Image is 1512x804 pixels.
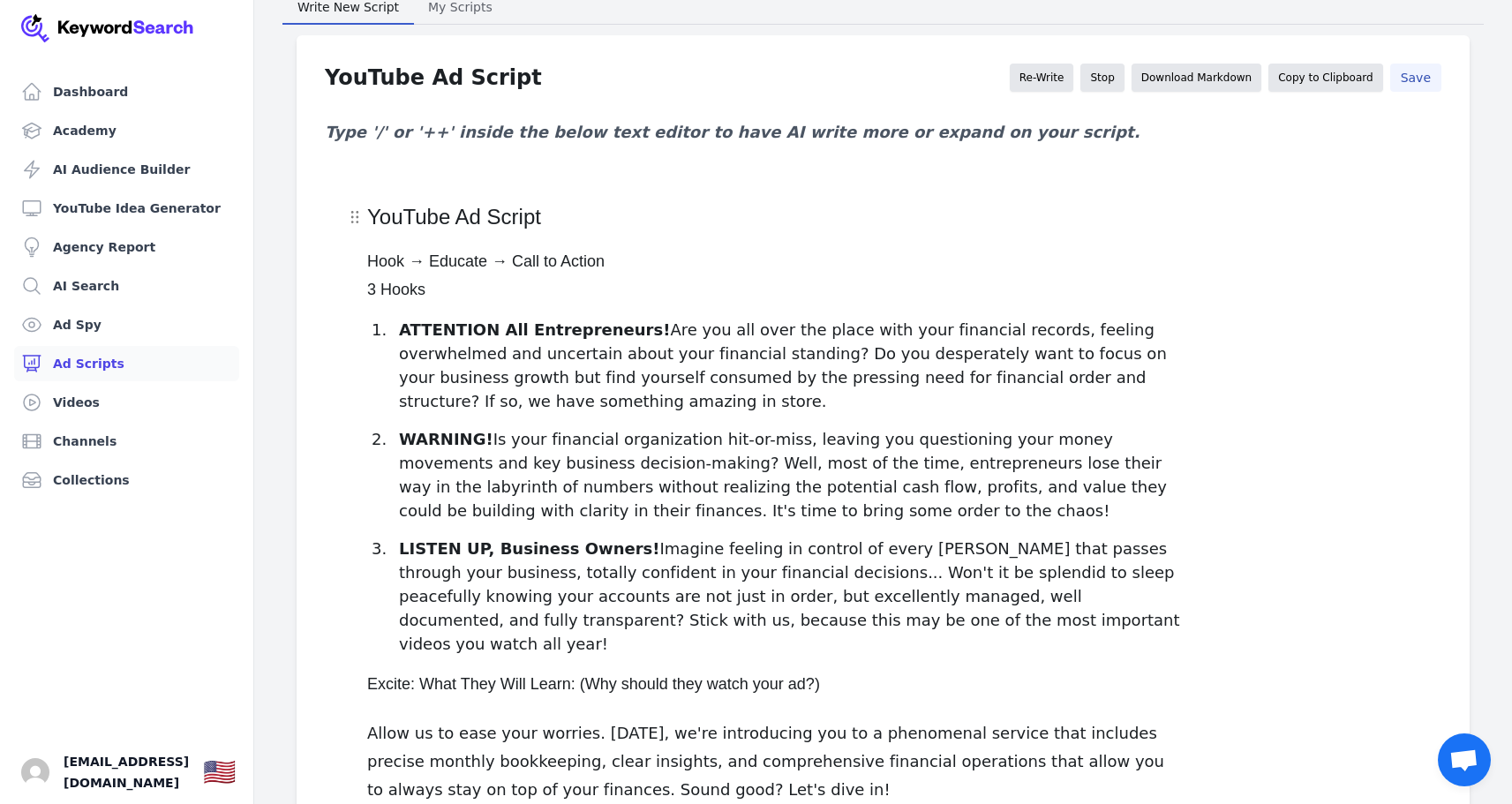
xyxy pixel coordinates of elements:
[14,307,239,342] a: Ad Spy
[399,318,1186,413] p: Are you all over the place with your financial records, feeling overwhelmed and uncertain about y...
[399,539,660,558] strong: LISTEN UP, Business Owners!
[1390,64,1441,92] button: Save
[203,755,236,790] button: 🇺🇸
[399,537,1186,656] p: Imagine feeling in control of every [PERSON_NAME] that passes through your business, totally conf...
[325,64,542,92] div: YouTube Ad Script
[399,320,670,339] strong: ATTENTION All Entrepreneurs!
[14,346,239,381] a: Ad Scripts
[21,758,49,786] button: Open user button
[14,268,239,304] a: AI Search
[1438,733,1491,786] div: Open chat
[14,152,239,187] a: AI Audience Builder
[14,74,239,109] a: Dashboard
[367,247,1186,275] h5: Hook → Educate → Call to Action
[14,191,239,226] a: YouTube Idea Generator
[14,385,239,420] a: Videos
[14,462,239,498] a: Collections
[14,229,239,265] a: Agency Report
[325,106,1441,159] div: Type '/' or '++' inside the below text editor to have AI write more or expand on your script.
[1080,64,1124,92] button: Stop
[14,424,239,459] a: Channels
[367,275,1186,304] h5: 3 Hooks
[367,670,1186,698] h5: Excite: What They Will Learn: (Why should they watch your ad?)
[1268,64,1382,92] button: Copy to Clipboard
[399,427,1186,522] p: Is your financial organization hit-or-miss, leaving you questioning your money movements and key ...
[64,751,189,793] span: [EMAIL_ADDRESS][DOMAIN_NAME]
[1132,64,1261,92] button: Download Markdown
[399,430,493,448] strong: WARNING!
[203,756,236,788] div: 🇺🇸
[367,201,1186,233] h3: YouTube Ad Script
[21,14,194,42] img: Your Company
[1010,64,1074,92] button: Re-Write
[367,719,1186,804] p: Allow us to ease your worries. [DATE], we're introducing you to a phenomenal service that include...
[14,113,239,148] a: Academy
